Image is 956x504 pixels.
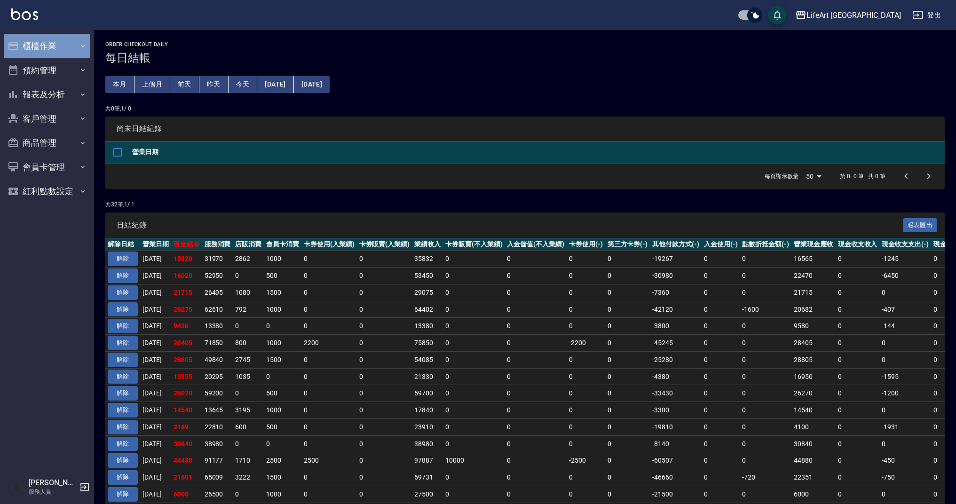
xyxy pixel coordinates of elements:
td: 0 [505,318,567,335]
td: -1245 [879,251,931,268]
td: -1600 [740,301,791,318]
td: 0 [702,351,740,368]
td: -6450 [879,268,931,284]
td: 0 [836,351,880,368]
td: 28805 [791,351,836,368]
td: 0 [605,351,650,368]
td: 0 [605,402,650,419]
td: [DATE] [140,402,171,419]
button: 解除 [108,353,138,367]
td: 0 [301,435,357,452]
td: 0 [505,435,567,452]
td: 0 [567,318,605,335]
a: 報表匯出 [903,220,938,229]
p: 第 0–0 筆 共 0 筆 [840,172,885,181]
button: 本月 [105,76,134,93]
td: -25280 [650,351,702,368]
td: 21715 [791,284,836,301]
button: 解除 [108,370,138,384]
td: 23910 [412,418,443,435]
td: 0 [301,268,357,284]
td: 0 [443,284,505,301]
td: 1000 [264,301,301,318]
th: 卡券使用(-) [567,238,605,251]
td: [DATE] [140,251,171,268]
td: 0 [357,251,412,268]
td: 0 [567,251,605,268]
td: 0 [605,318,650,335]
td: -1931 [879,418,931,435]
td: 0 [505,251,567,268]
td: 35832 [412,251,443,268]
td: 0 [836,301,880,318]
td: 29075 [412,284,443,301]
td: 0 [443,385,505,402]
button: 今天 [229,76,258,93]
td: [DATE] [140,351,171,368]
td: 0 [836,402,880,419]
td: 15355 [171,368,202,385]
td: 13380 [202,318,233,335]
td: 0 [740,268,791,284]
td: 20682 [791,301,836,318]
button: save [768,6,787,24]
button: 預約管理 [4,58,90,83]
td: -3800 [650,318,702,335]
button: 解除 [108,403,138,417]
td: 0 [740,368,791,385]
td: 16950 [791,368,836,385]
td: 0 [740,435,791,452]
td: 9580 [791,318,836,335]
td: 0 [357,385,412,402]
td: 0 [505,351,567,368]
td: [DATE] [140,318,171,335]
td: -1595 [879,368,931,385]
td: 22470 [791,268,836,284]
td: [DATE] [140,435,171,452]
td: 17840 [412,402,443,419]
td: 49840 [202,351,233,368]
td: 44430 [171,452,202,469]
td: 28405 [171,335,202,352]
td: 21715 [171,284,202,301]
td: 0 [264,368,301,385]
td: 52950 [202,268,233,284]
td: 0 [605,301,650,318]
td: [DATE] [140,335,171,352]
td: 0 [567,385,605,402]
td: 28805 [171,351,202,368]
td: 600 [233,418,264,435]
td: 91177 [202,452,233,469]
td: 0 [740,385,791,402]
td: 21330 [412,368,443,385]
td: 26495 [202,284,233,301]
button: 客戶管理 [4,107,90,131]
td: 0 [836,251,880,268]
td: 1500 [264,351,301,368]
td: 0 [357,435,412,452]
td: 26270 [791,385,836,402]
td: 0 [740,318,791,335]
td: 25070 [171,385,202,402]
td: -7360 [650,284,702,301]
td: 0 [443,435,505,452]
td: 22810 [202,418,233,435]
button: [DATE] [257,76,293,93]
button: 解除 [108,252,138,266]
td: -407 [879,301,931,318]
td: 3195 [233,402,264,419]
span: 尚未日結紀錄 [117,124,933,134]
td: 0 [301,284,357,301]
td: 0 [567,268,605,284]
button: 解除 [108,420,138,434]
td: 0 [702,335,740,352]
td: 0 [301,251,357,268]
td: 0 [505,368,567,385]
td: 0 [357,318,412,335]
td: 1080 [233,284,264,301]
td: 38980 [412,435,443,452]
button: 報表及分析 [4,82,90,107]
td: 14540 [791,402,836,419]
td: 64402 [412,301,443,318]
td: 0 [836,284,880,301]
